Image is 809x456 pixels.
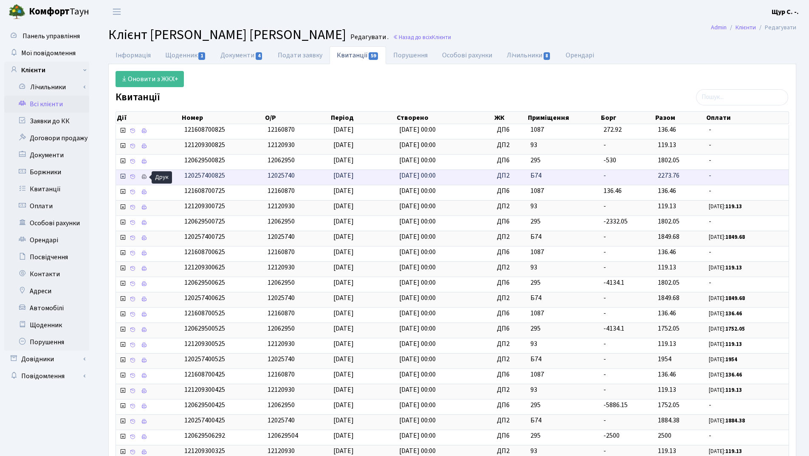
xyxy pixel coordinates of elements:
span: 93 [530,446,597,456]
span: 12025740 [268,232,295,241]
th: Період [330,112,396,124]
span: ДП2 [497,416,523,425]
span: 12062950 [268,156,295,165]
span: [DATE] 00:00 [399,186,436,195]
span: ДП2 [497,140,523,150]
span: Б74 [530,171,597,181]
span: - [603,446,606,456]
span: -2500 [603,431,620,440]
span: [DATE] [333,431,354,440]
span: Б74 [530,293,597,303]
th: Приміщення [527,112,600,124]
b: Комфорт [29,5,70,18]
span: [DATE] 00:00 [399,324,436,333]
span: 12160870 [268,370,295,379]
span: 1802.05 [658,156,679,165]
span: [DATE] 00:00 [399,171,436,180]
span: - [709,186,785,196]
span: 121608700625 [184,247,225,257]
b: 119.13 [725,203,742,210]
span: 121608700825 [184,125,225,134]
a: Автомобілі [4,300,89,317]
span: 4 [256,52,262,60]
b: 1849.68 [725,233,745,241]
th: Разом [654,112,705,124]
span: [DATE] [333,278,354,287]
span: 2273.76 [658,171,679,180]
span: ДП6 [497,156,523,165]
span: [DATE] 00:00 [399,446,436,456]
a: Посвідчення [4,249,89,266]
span: - [603,354,606,364]
span: [DATE] [333,370,354,379]
span: 120629500725 [184,217,225,226]
span: ДП6 [497,431,523,441]
small: [DATE]: [709,417,745,425]
span: - [603,263,606,272]
span: ДП6 [497,125,523,135]
span: 295 [530,278,597,288]
span: 121608700725 [184,186,225,195]
span: - [603,385,606,394]
a: Заявки до КК [4,113,89,130]
span: - [603,232,606,241]
span: -4134.1 [603,324,624,333]
span: 12062950 [268,278,295,287]
small: [DATE]: [709,203,742,210]
span: 295 [530,324,597,334]
span: [DATE] 00:00 [399,309,436,318]
span: - [603,201,606,211]
span: [DATE] [333,354,354,364]
span: Б74 [530,354,597,364]
span: ДП2 [497,339,523,349]
small: [DATE]: [709,371,742,379]
span: -530 [603,156,616,165]
span: Б74 [530,416,597,425]
span: 12160870 [268,309,295,318]
span: 1087 [530,186,597,196]
a: Інформація [108,46,158,64]
span: 1884.38 [658,416,679,425]
span: 295 [530,156,597,165]
span: 2500 [658,431,671,440]
img: logo.png [8,3,25,20]
span: 121209300425 [184,385,225,394]
b: 1849.68 [725,295,745,302]
span: [DATE] 00:00 [399,247,436,257]
span: - [603,140,606,150]
span: 121209300525 [184,339,225,348]
a: Лічильники [10,79,89,96]
span: [DATE] [333,125,354,134]
span: 1954 [658,354,671,364]
span: [DATE] 00:00 [399,140,436,150]
span: - [709,247,785,257]
a: Щоденник [4,317,89,334]
b: 119.13 [725,448,742,455]
th: Оплати [705,112,789,124]
span: 119.13 [658,263,676,272]
a: Адреси [4,283,89,300]
a: Особові рахунки [435,46,499,64]
span: [DATE] [333,293,354,303]
span: 295 [530,431,597,441]
span: [DATE] 00:00 [399,232,436,241]
span: 121608700525 [184,309,225,318]
span: 119.13 [658,339,676,348]
th: Створено [396,112,494,124]
span: Таун [29,5,89,19]
span: [DATE] 00:00 [399,385,436,394]
span: [DATE] 00:00 [399,293,436,303]
span: [DATE] 00:00 [399,125,436,134]
span: [DATE] [333,186,354,195]
a: Клієнти [4,62,89,79]
span: 12025740 [268,416,295,425]
span: - [603,247,606,257]
span: [DATE] [333,339,354,348]
a: Квитанції [330,46,386,64]
span: Панель управління [23,31,80,41]
a: Контакти [4,266,89,283]
a: Договори продажу [4,130,89,147]
span: - [709,140,785,150]
span: -5886.15 [603,400,628,410]
span: ДП2 [497,354,523,364]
